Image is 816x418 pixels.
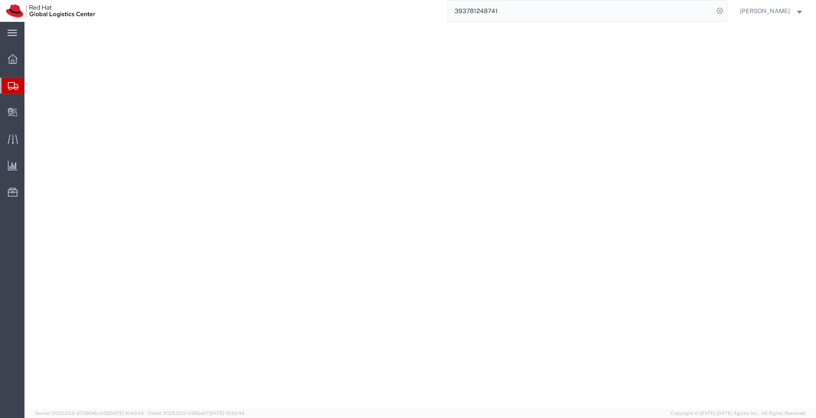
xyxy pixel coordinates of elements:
span: Pallav Sen Gupta [740,6,790,16]
input: Search for shipment number, reference number [448,0,714,21]
span: Server: 2025.20.0-970904bc0f3 [35,411,144,416]
span: [DATE] 10:52:44 [209,411,244,416]
iframe: FS Legacy Container [24,22,816,409]
span: Client: 2025.20.0-035ba07 [148,411,244,416]
button: [PERSON_NAME] [740,6,804,16]
span: [DATE] 10:43:43 [108,411,144,416]
span: Copyright © [DATE]-[DATE] Agistix Inc., All Rights Reserved [671,410,806,417]
img: logo [6,4,95,17]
